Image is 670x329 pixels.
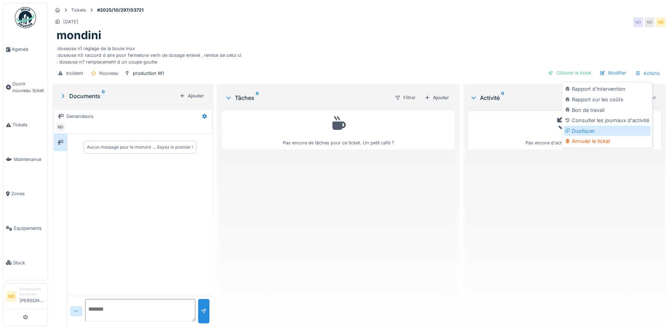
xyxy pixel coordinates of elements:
[13,259,45,266] span: Stock
[633,17,643,27] div: ND
[564,94,651,105] div: Rapport sur les coûts
[55,122,65,132] div: ND
[470,94,596,102] div: Activité
[12,46,45,53] span: Agenda
[564,84,651,94] div: Rapport d'intervention
[11,190,45,197] span: Zones
[501,94,504,102] sup: 0
[19,286,45,307] li: [PERSON_NAME]
[392,92,419,103] div: Filtrer
[63,18,78,25] div: [DATE]
[564,136,651,146] div: Annuler le ticket
[12,80,45,94] span: Ouvrir nouveau ticket
[94,7,147,13] strong: #2025/10/297/03721
[545,68,594,78] div: Clôturer le ticket
[87,144,193,150] div: Aucun message pour le moment … Soyez le premier !
[564,105,651,115] div: Bon de travail
[227,114,450,146] div: Pas encore de tâches pour ce ticket. Un petit café ?
[256,94,259,102] sup: 0
[564,126,651,136] div: Dupliquer
[225,94,389,102] div: Tâches
[422,93,452,102] div: Ajouter
[66,70,83,77] div: Incident
[133,70,164,77] div: production M1
[99,70,119,77] div: Nouveau
[66,113,94,120] div: Demandeurs
[57,42,662,66] div: :doseuse n1 réglage de la boule inox :doseuse n5 raccord d aire pour fermeture verin de dosage en...
[6,291,17,302] li: ND
[19,286,45,297] div: Responsable technicien
[14,225,45,232] span: Équipements
[59,92,177,100] div: Documents
[597,68,629,78] div: Modifier
[656,17,666,27] div: ND
[57,29,101,42] h1: mondini
[177,91,207,101] div: Ajouter
[632,68,663,78] div: Actions
[102,92,105,100] sup: 0
[15,7,36,28] img: Badge_color-CXgf-gQk.svg
[645,17,654,27] div: ND
[71,7,86,13] div: Tickets
[564,115,651,126] div: Consulter les journaux d'activité
[12,121,45,128] span: Tickets
[472,114,657,146] div: Pas encore d'activités pour ce ticket
[14,156,45,163] span: Maintenance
